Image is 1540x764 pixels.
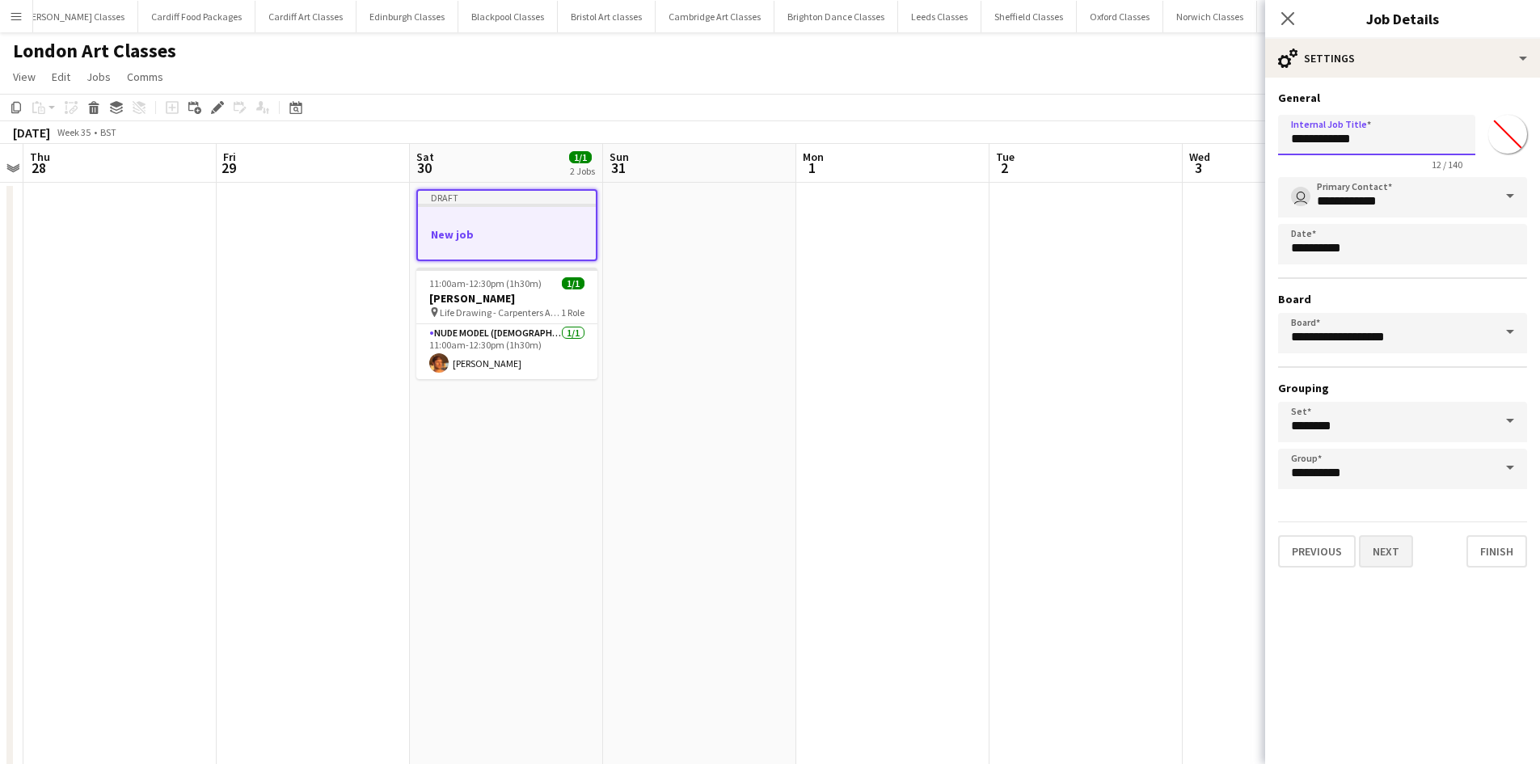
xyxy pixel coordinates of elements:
button: Oxford Classes [1077,1,1163,32]
span: 31 [607,158,629,177]
span: Sun [610,150,629,164]
button: Bristol Art classes [558,1,656,32]
span: View [13,70,36,84]
button: Leeds Classes [898,1,981,32]
span: Edit [52,70,70,84]
div: BST [100,126,116,138]
span: Mon [803,150,824,164]
h3: New job [418,227,596,242]
h3: Job Details [1265,8,1540,29]
button: Sheffield Classes [981,1,1077,32]
button: Edinburgh Classes [357,1,458,32]
div: [DATE] [13,125,50,141]
span: Tue [996,150,1015,164]
button: Blackpool Classes [458,1,558,32]
a: Comms [120,66,170,87]
button: Cardiff Food Packages [138,1,255,32]
button: Previous [1278,535,1356,568]
span: 28 [27,158,50,177]
span: Life Drawing - Carpenters Arms [440,306,561,319]
span: 30 [414,158,434,177]
span: Wed [1189,150,1210,164]
span: 2 [994,158,1015,177]
span: Jobs [86,70,111,84]
app-job-card: 11:00am-12:30pm (1h30m)1/1[PERSON_NAME] Life Drawing - Carpenters Arms1 RoleNude Model ([DEMOGRAP... [416,268,597,379]
span: 11:00am-12:30pm (1h30m) [429,277,542,289]
h3: Grouping [1278,381,1527,395]
button: Cardiff Art Classes [255,1,357,32]
button: Brighton Dance Classes [774,1,898,32]
span: Sat [416,150,434,164]
button: Bath Art Classes [1257,1,1350,32]
a: View [6,66,42,87]
span: Comms [127,70,163,84]
span: 3 [1187,158,1210,177]
h3: Board [1278,292,1527,306]
h1: London Art Classes [13,39,176,63]
div: Draft [418,191,596,204]
button: [PERSON_NAME] Classes [11,1,138,32]
app-card-role: Nude Model ([DEMOGRAPHIC_DATA])1/111:00am-12:30pm (1h30m)[PERSON_NAME] [416,324,597,379]
button: Norwich Classes [1163,1,1257,32]
span: Thu [30,150,50,164]
span: 1 [800,158,824,177]
h3: [PERSON_NAME] [416,291,597,306]
div: 2 Jobs [570,165,595,177]
button: Finish [1466,535,1527,568]
div: Settings [1265,39,1540,78]
span: 1/1 [569,151,592,163]
a: Jobs [80,66,117,87]
a: Edit [45,66,77,87]
button: Next [1359,535,1413,568]
span: 29 [221,158,236,177]
span: 1/1 [562,277,584,289]
span: Week 35 [53,126,94,138]
h3: General [1278,91,1527,105]
button: Cambridge Art Classes [656,1,774,32]
span: Fri [223,150,236,164]
span: 12 / 140 [1419,158,1475,171]
span: 1 Role [561,306,584,319]
app-job-card: DraftNew job [416,189,597,261]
